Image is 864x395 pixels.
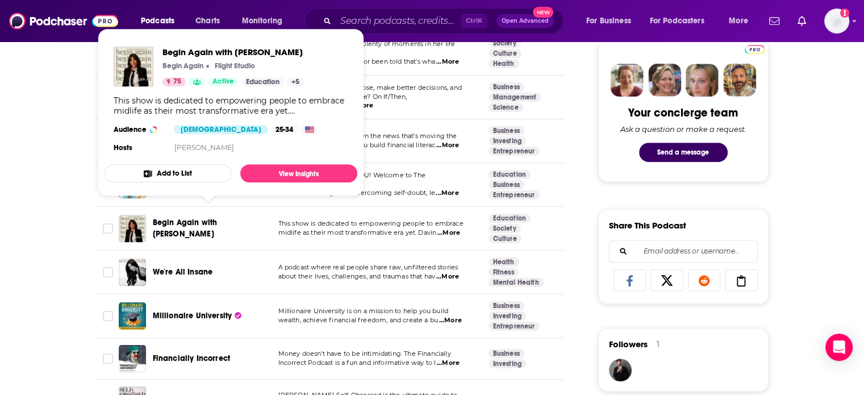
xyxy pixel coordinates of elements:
[578,12,645,30] button: open menu
[105,164,231,182] button: Add to List
[436,141,459,150] span: ...More
[489,268,519,277] a: Fitness
[650,13,704,29] span: For Podcasters
[119,302,146,330] img: Millionaire University
[489,301,524,310] a: Business
[114,95,348,116] div: This show is dedicated to empowering people to embrace midlife as their most transformative era y...
[114,47,153,86] img: Begin Again with Davina McCall
[489,180,524,189] a: Business
[620,124,746,134] div: Ask a question or make a request.
[9,10,118,32] img: Podchaser - Follow, Share and Rate Podcasts
[278,316,439,324] span: wealth, achieve financial freedom, and create a bu
[162,61,203,70] p: Begin Again
[278,189,435,197] span: Lima Show! Imagine. . . overcoming self-doubt, le
[162,77,186,86] a: 75
[278,132,457,140] span: Prof G Markets breaks down the news that’s moving the
[103,311,113,321] span: Toggle select row
[725,269,758,291] a: Copy Link
[153,267,213,278] a: We're All Insane
[609,339,648,350] span: Followers
[765,11,784,31] a: Show notifications dropdown
[496,14,554,28] button: Open AdvancedNew
[103,354,113,364] span: Toggle select row
[489,190,540,199] a: Entrepreneur
[489,322,540,331] a: Entrepreneur
[240,164,357,182] a: View Insights
[133,12,189,30] button: open menu
[619,240,748,262] input: Email address or username...
[840,9,849,18] svg: Add a profile image
[215,61,255,70] p: Flight Studio
[613,269,646,291] a: Share on Facebook
[609,220,686,231] h3: Share This Podcast
[824,9,849,34] button: Show profile menu
[278,307,449,315] span: Millionaire University is on a mission to help you build
[489,59,519,68] a: Health
[628,106,738,120] div: Your concierge team
[437,228,460,238] span: ...More
[119,259,146,286] img: We're All Insane
[489,49,521,58] a: Culture
[278,219,464,227] span: This show is dedicated to empowering people to embrace
[173,76,181,88] span: 75
[278,84,462,92] span: How do we lead with purpose, make better decisions, and
[489,136,527,145] a: Investing
[686,64,719,97] img: Jules Profile
[650,269,683,291] a: Share on X/Twitter
[153,267,213,277] span: We're All Insane
[489,82,524,92] a: Business
[489,349,524,358] a: Business
[188,12,227,30] a: Charts
[489,147,540,156] a: Entrepreneur
[315,8,574,34] div: Search podcasts, credits, & more...
[721,12,762,30] button: open menu
[278,350,451,357] span: Money doesn't have to be intimidating. The Financially
[436,57,459,66] span: ...More
[153,217,265,240] a: Begin Again with [PERSON_NAME]
[793,11,811,31] a: Show notifications dropdown
[489,278,544,287] a: Mental Health
[278,359,436,367] span: Incorrect Podcast is a fun and informative way to l
[745,43,765,54] a: Pro website
[611,64,644,97] img: Sydney Profile
[642,12,721,30] button: open menu
[489,39,521,48] a: Society
[648,64,681,97] img: Barbara Profile
[153,310,242,322] a: Millionaire University
[287,77,304,86] a: +5
[271,125,298,134] div: 25-34
[119,215,146,242] img: Begin Again with Davina McCall
[242,13,282,29] span: Monitoring
[278,228,437,236] span: midlife as their most transformative era yet. Davin
[153,311,232,321] span: Millionaire University
[609,240,758,263] div: Search followers
[141,13,174,29] span: Podcasts
[114,125,165,134] h3: Audience
[825,334,853,361] div: Open Intercom Messenger
[489,224,521,233] a: Society
[336,12,461,30] input: Search podcasts, credits, & more...
[439,316,462,325] span: ...More
[212,61,255,70] a: Flight Studio
[586,13,631,29] span: For Business
[489,126,524,135] a: Business
[162,47,304,57] span: Begin Again with [PERSON_NAME]
[824,9,849,34] span: Logged in as Bcprpro33
[153,354,231,363] span: Financially Incorrect
[824,9,849,34] img: User Profile
[278,263,458,271] span: A podcast where real people share raw, unfiltered stories
[174,143,234,152] a: [PERSON_NAME]
[174,125,268,134] div: [DEMOGRAPHIC_DATA]
[114,143,132,152] h4: Hosts
[533,7,553,18] span: New
[609,359,632,381] img: JohirMia
[723,64,756,97] img: Jon Profile
[234,12,297,30] button: open menu
[745,45,765,54] img: Podchaser Pro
